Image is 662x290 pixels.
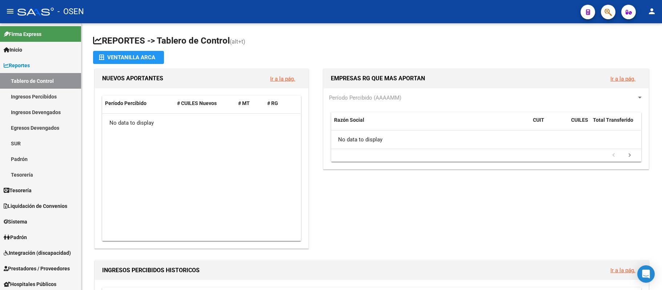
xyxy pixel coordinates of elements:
[593,117,633,123] span: Total Transferido
[533,117,544,123] span: CUIT
[102,114,301,132] div: No data to display
[102,267,200,274] span: INGRESOS PERCIBIDOS HISTORICOS
[4,249,71,257] span: Integración (discapacidad)
[530,112,568,136] datatable-header-cell: CUIT
[605,263,641,277] button: Ir a la pág.
[4,61,30,69] span: Reportes
[267,100,278,106] span: # RG
[57,4,84,20] span: - OSEN
[610,76,635,82] a: Ir a la pág.
[174,96,235,111] datatable-header-cell: # CUILES Nuevos
[4,186,32,194] span: Tesorería
[93,35,650,48] h1: REPORTES -> Tablero de Control
[647,7,656,16] mat-icon: person
[610,267,635,274] a: Ir a la pág.
[4,233,27,241] span: Padrón
[264,72,301,85] button: Ir a la pág.
[102,75,163,82] span: NUEVOS APORTANTES
[4,30,41,38] span: Firma Express
[177,100,217,106] span: # CUILES Nuevos
[264,96,293,111] datatable-header-cell: # RG
[568,112,590,136] datatable-header-cell: CUILES
[331,112,530,136] datatable-header-cell: Razón Social
[6,7,15,16] mat-icon: menu
[637,265,655,283] div: Open Intercom Messenger
[331,75,425,82] span: EMPRESAS RG QUE MAS APORTAN
[623,152,637,160] a: go to next page
[105,100,147,106] span: Período Percibido
[270,76,295,82] a: Ir a la pág.
[235,96,264,111] datatable-header-cell: # MT
[4,265,70,273] span: Prestadores / Proveedores
[4,202,67,210] span: Liquidación de Convenios
[99,51,158,64] div: Ventanilla ARCA
[238,100,250,106] span: # MT
[607,152,621,160] a: go to previous page
[102,96,174,111] datatable-header-cell: Período Percibido
[329,94,401,101] span: Período Percibido (AAAAMM)
[4,218,27,226] span: Sistema
[331,130,641,149] div: No data to display
[93,51,164,64] button: Ventanilla ARCA
[605,72,641,85] button: Ir a la pág.
[590,112,641,136] datatable-header-cell: Total Transferido
[334,117,364,123] span: Razón Social
[4,46,22,54] span: Inicio
[230,38,245,45] span: (alt+t)
[571,117,588,123] span: CUILES
[4,280,56,288] span: Hospitales Públicos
